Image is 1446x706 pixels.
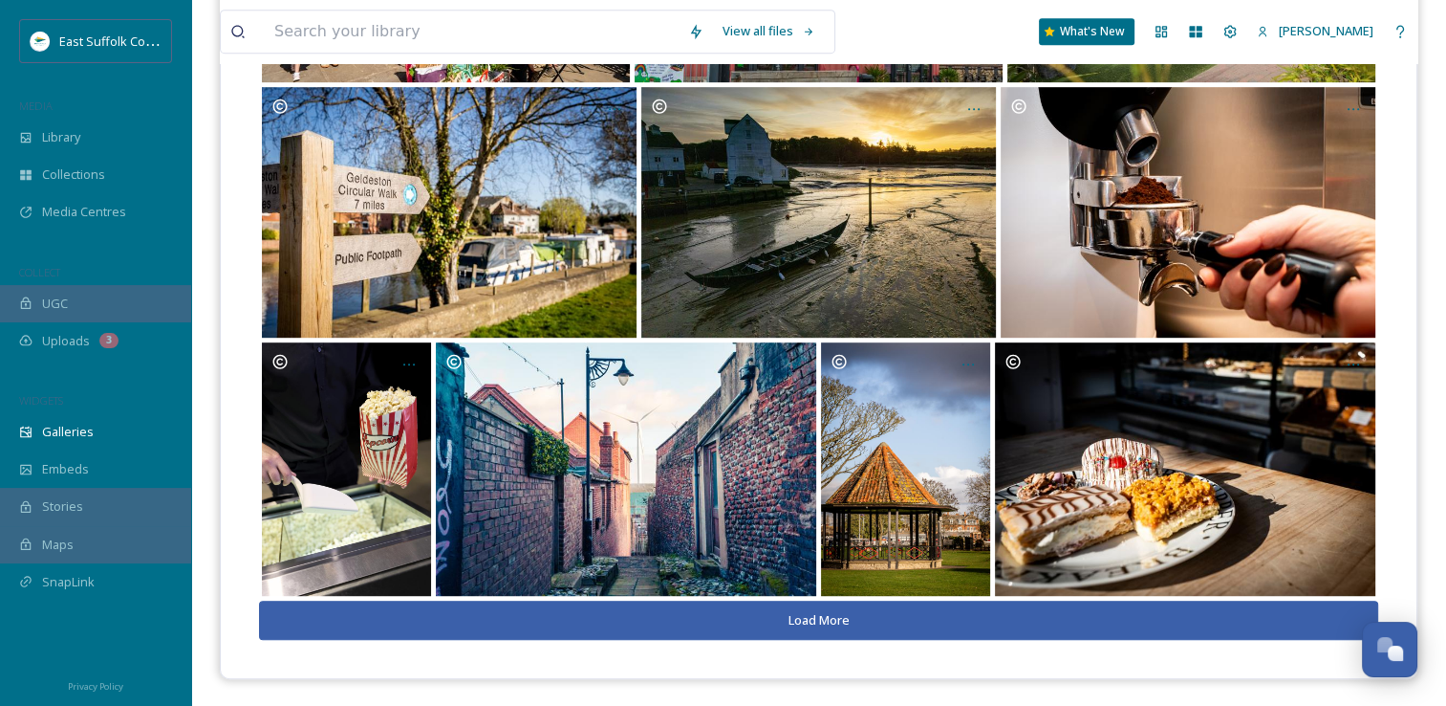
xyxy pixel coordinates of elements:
a: Opens media popup. Media description: TheScores-Lowestoft_MaryDoggett@ETTphotography_1224 (3). [433,340,818,598]
button: Open Chat [1362,622,1417,677]
button: Load More [259,601,1378,640]
span: Uploads [42,332,90,350]
div: 3 [99,333,119,348]
span: East Suffolk Council [59,32,172,50]
span: UGC [42,295,68,313]
span: Privacy Policy [68,680,123,693]
a: Opens media popup. Media description: Lowestoft_MaryDoggett_122024 (44).JPG. [819,340,993,598]
a: Opens media popup. Media description: Farmhouse Bakery Bungay May 2025. [992,340,1377,598]
span: Embeds [42,460,89,478]
span: Collections [42,165,105,184]
span: [PERSON_NAME] [1279,22,1373,39]
span: Galleries [42,423,94,441]
a: Opens media popup. Media description: EastCoastCinema_MischaPhotoLtd_0625(6). [260,340,434,598]
input: Search your library [265,11,679,53]
span: COLLECT [19,265,60,279]
a: What's New [1039,18,1134,45]
span: SnapLink [42,573,95,591]
span: Stories [42,497,83,516]
img: ESC%20Logo.png [31,32,50,51]
a: View all files [713,12,825,50]
a: Opens media popup. Media description: River Deben at low tide, Woodbridge. [639,85,998,341]
a: Privacy Policy [68,673,123,696]
a: Opens media popup. Media description: GeldestonCircularWalk_Mary@ETTphotography_0325.JPG. [259,85,639,341]
span: WIDGETS [19,393,63,408]
a: [PERSON_NAME] [1247,12,1383,50]
span: Maps [42,536,74,554]
span: MEDIA [19,99,53,113]
span: Library [42,128,80,146]
span: Media Centres [42,203,126,221]
a: Opens media popup. Media description: BaileysDelicatessen_Mary@ETTphotography_0325 (25).JPG. [998,85,1378,341]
